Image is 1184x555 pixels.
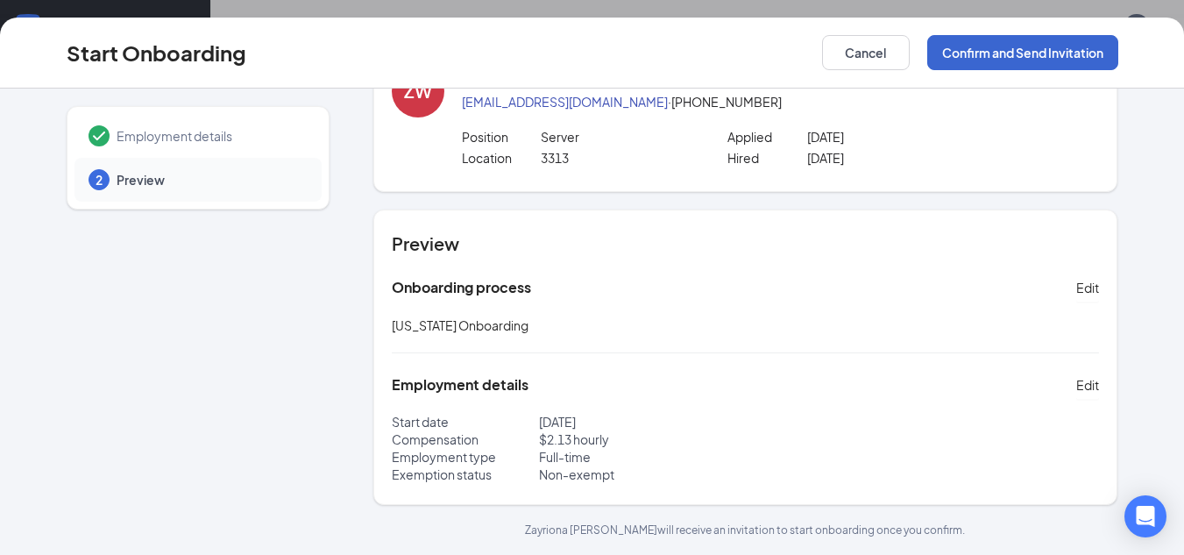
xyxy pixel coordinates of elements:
[1076,371,1099,399] button: Edit
[392,430,539,448] p: Compensation
[541,128,700,146] p: Server
[822,35,910,70] button: Cancel
[462,94,668,110] a: [EMAIL_ADDRESS][DOMAIN_NAME]
[1076,274,1099,302] button: Edit
[392,231,1100,256] h4: Preview
[117,127,304,145] span: Employment details
[89,125,110,146] svg: Checkmark
[392,413,539,430] p: Start date
[541,149,700,167] p: 3313
[539,466,746,483] p: Non-exempt
[392,466,539,483] p: Exemption status
[1076,279,1099,296] span: Edit
[927,35,1118,70] button: Confirm and Send Invitation
[727,149,807,167] p: Hired
[373,523,1118,537] p: Zayriona [PERSON_NAME] will receive an invitation to start onboarding once you confirm.
[117,171,304,189] span: Preview
[462,149,542,167] p: Location
[392,448,539,466] p: Employment type
[539,430,746,448] p: $ 2.13 hourly
[404,79,432,103] div: ZW
[539,448,746,466] p: Full-time
[462,93,1100,110] p: · [PHONE_NUMBER]
[1076,376,1099,394] span: Edit
[462,128,542,146] p: Position
[392,375,528,395] h5: Employment details
[807,128,967,146] p: [DATE]
[727,128,807,146] p: Applied
[1124,495,1166,537] div: Open Intercom Messenger
[807,149,967,167] p: [DATE]
[96,171,103,189] span: 2
[67,38,246,68] h3: Start Onboarding
[392,278,531,297] h5: Onboarding process
[539,413,746,430] p: [DATE]
[392,317,528,333] span: [US_STATE] Onboarding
